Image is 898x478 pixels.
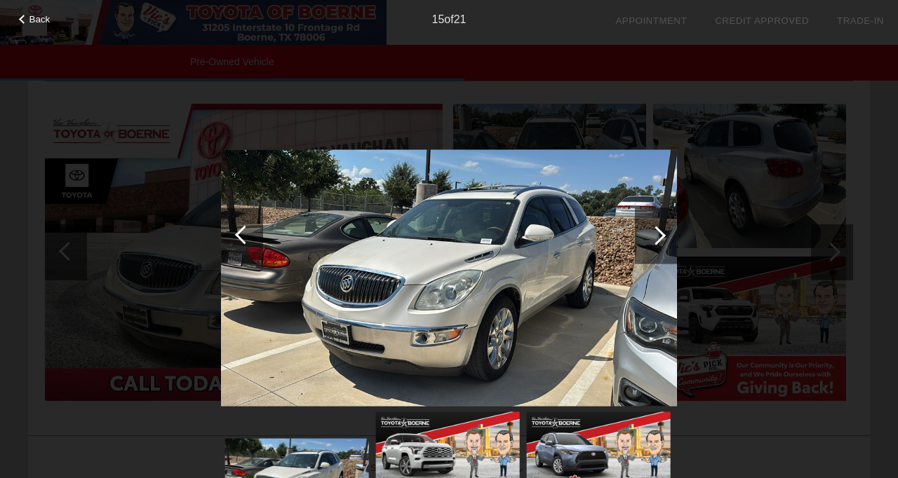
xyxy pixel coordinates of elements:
[615,15,687,26] a: Appointment
[715,15,809,26] a: Credit Approved
[29,14,51,25] span: Back
[432,13,445,25] span: 15
[454,13,467,25] span: 21
[221,150,677,407] img: image.aspx
[837,15,884,26] a: Trade-In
